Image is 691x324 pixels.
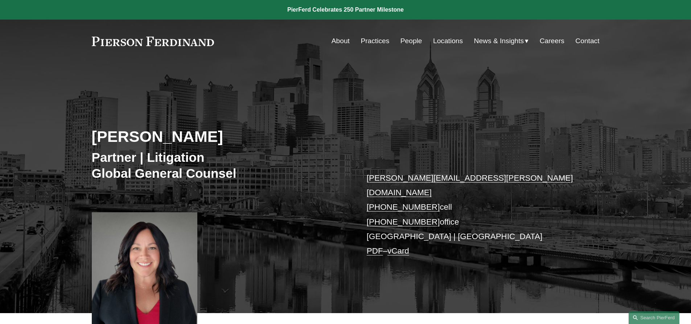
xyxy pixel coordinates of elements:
h3: Partner | Litigation Global General Counsel [92,149,346,181]
a: Careers [540,34,564,48]
a: People [400,34,422,48]
p: cell office [GEOGRAPHIC_DATA] | [GEOGRAPHIC_DATA] – [367,171,578,259]
a: folder dropdown [474,34,529,48]
a: Locations [433,34,463,48]
h2: [PERSON_NAME] [92,127,346,146]
a: vCard [387,246,409,255]
a: [PERSON_NAME][EMAIL_ADDRESS][PERSON_NAME][DOMAIN_NAME] [367,173,573,197]
a: Contact [575,34,599,48]
span: News & Insights [474,35,524,48]
a: Search this site [629,311,679,324]
a: [PHONE_NUMBER] [367,202,440,212]
a: Practices [361,34,389,48]
a: PDF [367,246,383,255]
a: [PHONE_NUMBER] [367,217,440,226]
a: About [332,34,350,48]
